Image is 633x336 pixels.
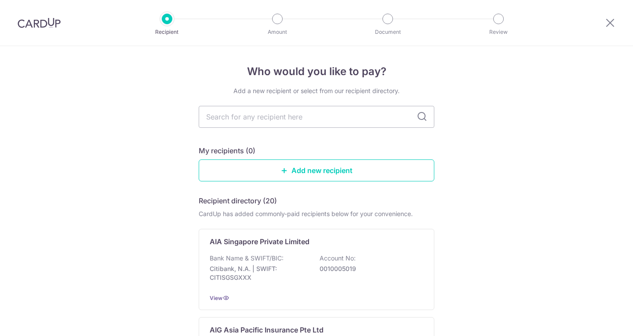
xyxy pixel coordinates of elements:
p: Amount [245,28,310,36]
h5: Recipient directory (20) [199,195,277,206]
p: Bank Name & SWIFT/BIC: [210,254,284,263]
h5: My recipients (0) [199,145,255,156]
input: Search for any recipient here [199,106,434,128]
img: CardUp [18,18,61,28]
p: Account No: [320,254,356,263]
p: AIA Singapore Private Limited [210,236,309,247]
div: Add a new recipient or select from our recipient directory. [199,87,434,95]
a: View [210,295,222,301]
p: Document [355,28,420,36]
p: 0010005019 [320,264,418,273]
h4: Who would you like to pay? [199,64,434,79]
a: Add new recipient [199,159,434,181]
iframe: Opens a widget where you can find more information [577,310,624,332]
div: CardUp has added commonly-paid recipients below for your convenience. [199,210,434,218]
p: Review [466,28,531,36]
p: Citibank, N.A. | SWIFT: CITISGSGXXX [210,264,308,282]
p: Recipient [135,28,200,36]
p: AIG Asia Pacific Insurance Pte Ltd [210,325,324,335]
